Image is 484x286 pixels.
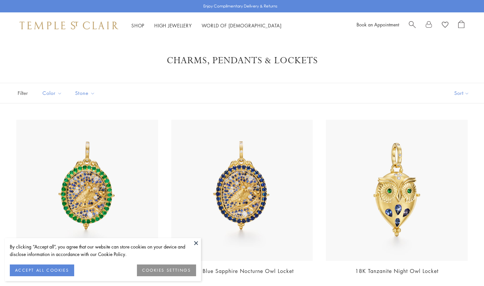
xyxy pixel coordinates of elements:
button: Show sort by [440,83,484,103]
button: ACCEPT ALL COOKIES [10,264,74,276]
a: Book an Appointment [357,21,399,28]
a: 18K Tanzanite Night Owl Locket [355,267,439,275]
a: Search [409,21,416,30]
span: Color [39,89,67,97]
span: Stone [72,89,100,97]
div: By clicking “Accept all”, you agree that our website can store cookies on your device and disclos... [10,243,196,258]
img: 18K Tanzanite Night Owl Locket [326,120,468,261]
button: COOKIES SETTINGS [137,264,196,276]
img: Temple St. Clair [20,22,118,29]
img: 18K Blue Sapphire Nocturne Owl Locket [171,120,313,261]
button: Stone [70,86,100,100]
a: High JewelleryHigh Jewellery [154,22,192,29]
a: World of [DEMOGRAPHIC_DATA]World of [DEMOGRAPHIC_DATA] [202,22,282,29]
h1: Charms, Pendants & Lockets [26,55,458,67]
a: ShopShop [131,22,144,29]
a: 18K Blue Sapphire Nocturne Owl Locket [190,267,294,275]
img: 18K Emerald Nocturne Owl Locket [16,120,158,261]
nav: Main navigation [131,22,282,30]
iframe: Gorgias live chat messenger [451,255,477,279]
a: Open Shopping Bag [458,21,464,30]
a: View Wishlist [442,21,448,30]
button: Color [38,86,67,100]
p: Enjoy Complimentary Delivery & Returns [203,3,277,9]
